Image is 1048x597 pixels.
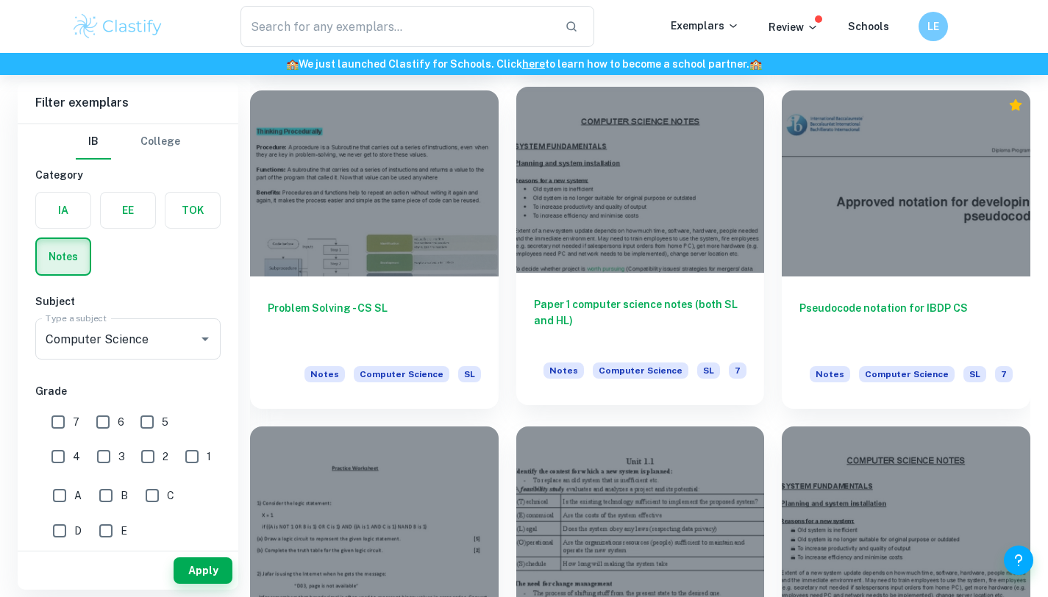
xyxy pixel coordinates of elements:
[799,300,1013,348] h6: Pseudocode notation for IBDP CS
[73,448,80,465] span: 4
[995,366,1013,382] span: 7
[162,414,168,430] span: 5
[74,523,82,539] span: D
[71,12,165,41] img: Clastify logo
[729,362,746,379] span: 7
[35,383,221,399] h6: Grade
[174,557,232,584] button: Apply
[354,366,449,382] span: Computer Science
[140,124,180,160] button: College
[848,21,889,32] a: Schools
[36,193,90,228] button: IA
[35,293,221,310] h6: Subject
[810,366,850,382] span: Notes
[121,523,127,539] span: E
[167,487,174,504] span: C
[534,296,747,345] h6: Paper 1 computer science notes (both SL and HL)
[304,366,345,382] span: Notes
[35,167,221,183] h6: Category
[919,12,948,41] button: LE
[1004,546,1033,575] button: Help and Feedback
[671,18,739,34] p: Exemplars
[118,448,125,465] span: 3
[74,487,82,504] span: A
[250,90,499,409] a: Problem Solving - CS SLNotesComputer ScienceSL
[963,366,986,382] span: SL
[207,448,211,465] span: 1
[749,58,762,70] span: 🏫
[76,124,111,160] button: IB
[458,366,481,382] span: SL
[697,362,720,379] span: SL
[268,300,481,348] h6: Problem Solving - CS SL
[101,193,155,228] button: EE
[76,124,180,160] div: Filter type choice
[118,414,124,430] span: 6
[165,193,220,228] button: TOK
[1008,98,1023,112] div: Premium
[195,329,215,349] button: Open
[37,239,90,274] button: Notes
[522,58,545,70] a: here
[516,90,765,409] a: Paper 1 computer science notes (both SL and HL)NotesComputer ScienceSL7
[240,6,554,47] input: Search for any exemplars...
[859,366,955,382] span: Computer Science
[73,414,79,430] span: 7
[924,18,941,35] h6: LE
[286,58,299,70] span: 🏫
[593,362,688,379] span: Computer Science
[46,312,107,324] label: Type a subject
[769,19,819,35] p: Review
[782,90,1030,409] a: Pseudocode notation for IBDP CSNotesComputer ScienceSL7
[3,56,1045,72] h6: We just launched Clastify for Schools. Click to learn how to become a school partner.
[121,487,128,504] span: B
[18,82,238,124] h6: Filter exemplars
[543,362,584,379] span: Notes
[163,448,168,465] span: 2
